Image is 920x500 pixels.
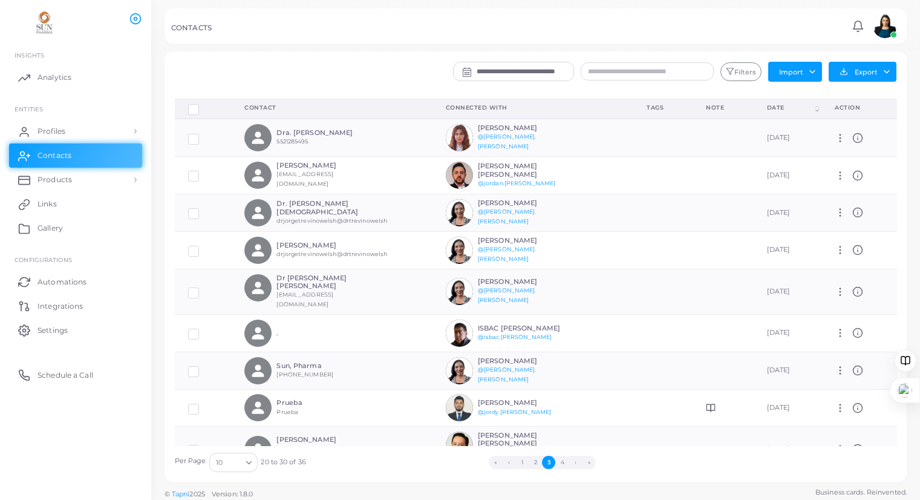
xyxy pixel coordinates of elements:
span: INSIGHTS [15,51,44,59]
small: drjorgetrevinowelsh@drtrevinowelsh [276,217,387,224]
small: Prueba [276,409,298,415]
span: Integrations [38,301,83,312]
svg: person fill [250,205,266,221]
span: Automations [38,277,86,288]
h6: [PERSON_NAME] [276,436,365,444]
h6: [PERSON_NAME] [478,199,567,207]
a: Settings [9,318,142,342]
button: Export [829,62,896,82]
img: avatar [873,14,897,38]
img: avatar [446,124,473,151]
a: Tapni [172,490,190,498]
button: Import [768,62,822,81]
button: Go to previous page [502,456,515,469]
h6: ISBAC [PERSON_NAME] [478,324,567,332]
img: avatar [446,394,473,421]
label: Per Page [175,456,206,466]
a: avatar [869,14,900,38]
a: @[PERSON_NAME].[PERSON_NAME] [478,366,537,383]
div: Contact [244,104,419,112]
svg: person fill [250,280,266,296]
div: [DATE] [767,287,809,297]
h6: [PERSON_NAME] [478,124,567,132]
div: [DATE] [767,366,809,375]
svg: person fill [250,400,266,416]
span: Analytics [38,72,71,83]
small: [EMAIL_ADDRESS][DOMAIN_NAME] [276,171,333,187]
div: Tags [647,104,679,112]
svg: person fill [250,325,266,341]
a: Automations [9,269,142,294]
div: [DATE] [767,245,809,255]
div: [DATE] [767,403,809,413]
a: @jordy.[PERSON_NAME] [478,409,551,415]
span: Settings [38,325,68,336]
a: Schedule a Call [9,363,142,387]
div: [DATE] [767,208,809,218]
span: 10 [216,456,223,469]
div: Connected With [446,104,620,112]
h6: . [276,329,365,337]
h6: [PERSON_NAME] [PERSON_NAME] [478,162,567,178]
span: Profiles [38,126,65,137]
a: @[PERSON_NAME].[PERSON_NAME] [478,133,537,150]
button: Filters [720,62,762,82]
svg: person fill [250,363,266,379]
h6: Prueba [276,399,365,407]
a: @[PERSON_NAME].[PERSON_NAME] [478,287,537,303]
button: Go to page 3 [542,456,555,469]
span: 2025 [189,489,204,499]
button: Go to last page [582,456,596,469]
div: Note [706,104,740,112]
div: Search for option [209,453,258,472]
img: avatar [446,199,473,226]
h6: [PERSON_NAME] [478,237,567,245]
img: logo [11,12,78,34]
h5: CONTACTS [171,24,212,32]
img: avatar [446,357,473,384]
div: Date [767,104,814,112]
img: avatar [446,432,473,459]
h6: [PERSON_NAME] [276,162,365,169]
span: Products [38,174,72,185]
div: [DATE] [767,328,809,338]
img: avatar [446,278,473,305]
a: @[PERSON_NAME].[PERSON_NAME] [478,246,537,262]
span: Schedule a Call [38,370,93,381]
h6: [PERSON_NAME] [276,242,387,249]
div: [DATE] [767,133,809,143]
svg: person fill [250,242,266,258]
button: Go to page 2 [529,456,542,469]
h6: [PERSON_NAME] [478,278,567,286]
h6: Dra. [PERSON_NAME] [276,129,365,137]
button: Go to page 1 [515,456,529,469]
span: Gallery [38,223,63,234]
h6: Dr. [PERSON_NAME] [DEMOGRAPHIC_DATA] [276,200,387,215]
a: Contacts [9,143,142,168]
span: Version: 1.8.0 [212,490,253,498]
h6: Sun, Pharma [276,362,365,370]
a: @jordan.[PERSON_NAME] [478,180,555,186]
small: 5521285495 [276,138,308,145]
a: Products [9,168,142,192]
small: [EMAIL_ADDRESS][DOMAIN_NAME] [276,291,333,308]
span: 20 to 30 of 36 [261,458,306,467]
input: Search for option [224,456,241,469]
span: Links [38,199,57,209]
span: © [165,489,253,499]
img: avatar [446,320,473,347]
span: Configurations [15,256,72,263]
div: [DATE] [767,171,809,180]
a: Profiles [9,119,142,143]
button: Go to first page [489,456,502,469]
span: Business cards. Reinvented. [815,487,907,498]
a: Analytics [9,65,142,90]
span: Contacts [38,150,71,161]
a: Links [9,192,142,216]
h6: [PERSON_NAME] [478,357,567,365]
div: action [835,104,883,112]
button: Go to page 4 [555,456,569,469]
a: Integrations [9,294,142,318]
small: [PHONE_NUMBER] [276,371,333,378]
